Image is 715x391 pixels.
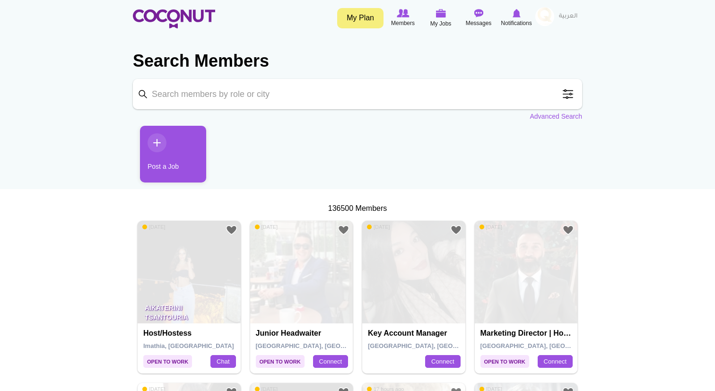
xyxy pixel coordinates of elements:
[142,224,166,230] span: [DATE]
[501,18,532,28] span: Notifications
[480,342,615,349] span: [GEOGRAPHIC_DATA], [GEOGRAPHIC_DATA]
[368,329,462,338] h4: Key Account Manager
[554,7,582,26] a: العربية
[367,224,390,230] span: [DATE]
[133,126,199,190] li: 1 / 1
[436,9,446,17] img: My Jobs
[133,79,582,109] input: Search members by role or city
[460,7,497,29] a: Messages Messages
[210,355,235,368] a: Chat
[133,9,215,28] img: Home
[422,7,460,29] a: My Jobs My Jobs
[425,355,460,368] a: Connect
[337,8,384,28] a: My Plan
[313,355,348,368] a: Connect
[133,203,582,214] div: 136500 Members
[143,342,234,349] span: Imathia, [GEOGRAPHIC_DATA]
[530,112,582,121] a: Advanced Search
[391,18,415,28] span: Members
[538,355,573,368] a: Connect
[133,50,582,72] h2: Search Members
[226,224,237,236] a: Add to Favourites
[466,18,492,28] span: Messages
[480,355,529,368] span: Open to Work
[256,342,391,349] span: [GEOGRAPHIC_DATA], [GEOGRAPHIC_DATA]
[368,342,503,349] span: [GEOGRAPHIC_DATA], [GEOGRAPHIC_DATA]
[513,9,521,17] img: Notifications
[143,355,192,368] span: Open to Work
[256,329,350,338] h4: Junior Headwaiter
[338,224,349,236] a: Add to Favourites
[256,355,305,368] span: Open to Work
[562,224,574,236] a: Add to Favourites
[430,19,452,28] span: My Jobs
[497,7,535,29] a: Notifications Notifications
[143,329,237,338] h4: Host/Hostess
[140,126,206,182] a: Post a Job
[138,297,241,323] p: Aikaterini Tsantouria
[255,224,278,230] span: [DATE]
[397,9,409,17] img: Browse Members
[480,224,503,230] span: [DATE]
[450,224,462,236] a: Add to Favourites
[474,9,483,17] img: Messages
[384,7,422,29] a: Browse Members Members
[480,329,575,338] h4: Marketing Director | Hospitality | Real estate | Consultancy | FMCG | Trading | Healthcare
